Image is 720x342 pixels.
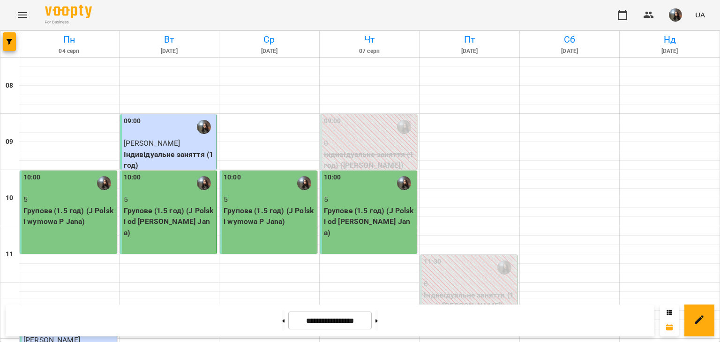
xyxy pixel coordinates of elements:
p: 5 [23,194,115,205]
h6: Ср [221,32,318,47]
p: 5 [224,194,315,205]
h6: Вт [121,32,218,47]
p: 0 [424,278,515,290]
h6: [DATE] [621,47,718,56]
h6: [DATE] [121,47,218,56]
p: Групове (1.5 год) (J Polski od [PERSON_NAME] Jana) [124,205,215,238]
h6: Сб [521,32,618,47]
img: Voopty Logo [45,5,92,18]
img: Бойцун Яна Вікторівна [197,120,211,134]
h6: 10 [6,193,13,203]
p: Індивідуальне заняття (1 год) ([PERSON_NAME]) [424,290,515,312]
p: Індивідуальне заняття (1 год) [124,149,215,171]
p: 0 [324,138,415,149]
h6: 09 [6,137,13,147]
h6: Нд [621,32,718,47]
h6: 07 серп [321,47,418,56]
p: Індивідуальне заняття (1 год) ([PERSON_NAME]) [324,149,415,171]
h6: Чт [321,32,418,47]
h6: Пн [21,32,118,47]
h6: [DATE] [221,47,318,56]
p: Групове (1.5 год) (J Polski od [PERSON_NAME] Jana) [324,205,415,238]
label: 10:00 [224,172,241,183]
p: 5 [124,194,215,205]
h6: 08 [6,81,13,91]
h6: [DATE] [521,47,618,56]
h6: 04 серп [21,47,118,56]
label: 10:00 [124,172,141,183]
button: Menu [11,4,34,26]
button: UA [691,6,709,23]
img: 3223da47ea16ff58329dec54ac365d5d.JPG [669,8,682,22]
img: Бойцун Яна Вікторівна [497,260,511,275]
label: 10:00 [23,172,41,183]
img: Бойцун Яна Вікторівна [397,176,411,190]
span: For Business [45,19,92,25]
h6: [DATE] [421,47,518,56]
span: UA [695,10,705,20]
h6: 11 [6,249,13,260]
p: 5 [324,194,415,205]
p: Групове (1.5 год) (J Polski wymowa P Jana) [224,205,315,227]
img: Бойцун Яна Вікторівна [397,120,411,134]
img: Бойцун Яна Вікторівна [297,176,311,190]
img: Бойцун Яна Вікторівна [97,176,111,190]
img: Бойцун Яна Вікторівна [197,176,211,190]
label: 11:30 [424,257,441,267]
p: Групове (1.5 год) (J Polski wymowa P Jana) [23,205,115,227]
label: 09:00 [324,116,341,126]
label: 10:00 [324,172,341,183]
label: 09:00 [124,116,141,126]
span: [PERSON_NAME] [124,139,180,148]
h6: Пт [421,32,518,47]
